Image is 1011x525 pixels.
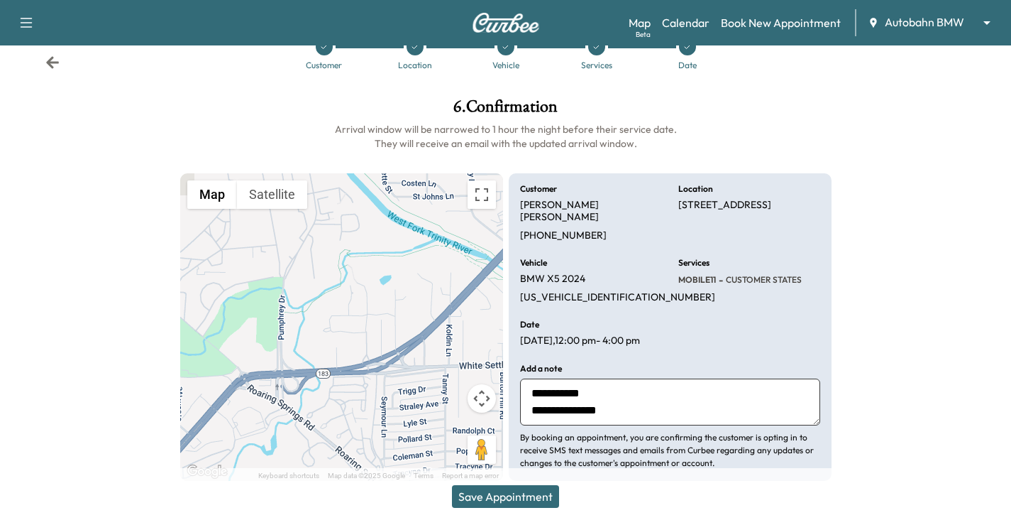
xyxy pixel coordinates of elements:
h6: Arrival window will be narrowed to 1 hour the night before their service date. They will receive ... [180,122,832,151]
div: Date [678,61,697,70]
button: Show street map [187,180,237,209]
a: Calendar [662,14,709,31]
div: Back [45,55,60,70]
div: Services [581,61,612,70]
a: Open this area in Google Maps (opens a new window) [184,462,231,481]
a: MapBeta [629,14,651,31]
button: Save Appointment [452,485,559,508]
span: CUSTOMER STATES [723,274,802,286]
p: [STREET_ADDRESS] [678,199,771,212]
h6: Vehicle [520,259,547,267]
h6: Customer [520,185,557,193]
div: Customer [306,61,342,70]
div: Location [398,61,432,70]
button: Map camera controls [468,384,496,413]
p: By booking an appointment, you are confirming the customer is opting in to receive SMS text messa... [520,431,820,470]
div: Beta [636,29,651,40]
img: Curbee Logo [472,13,540,33]
span: Autobahn BMW [885,14,964,31]
h6: Location [678,185,713,193]
img: Google [184,462,231,481]
h6: Date [520,320,539,329]
button: Toggle fullscreen view [468,180,496,209]
span: MOBILE11 [678,274,716,286]
button: Drag Pegman onto the map to open Street View [468,435,496,464]
p: BMW X5 2024 [520,273,585,286]
p: [DATE] , 12:00 pm - 4:00 pm [520,335,640,347]
p: [US_VEHICLE_IDENTIFICATION_NUMBER] [520,291,715,304]
h6: Services [678,259,709,267]
span: - [716,273,723,287]
a: Book New Appointment [721,14,841,31]
div: Vehicle [492,61,519,70]
h6: Add a note [520,364,562,373]
h1: 6 . Confirmation [180,98,832,122]
p: [PHONE_NUMBER] [520,229,607,242]
button: Show satellite imagery [237,180,307,209]
p: [PERSON_NAME] [PERSON_NAME] [520,199,662,224]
